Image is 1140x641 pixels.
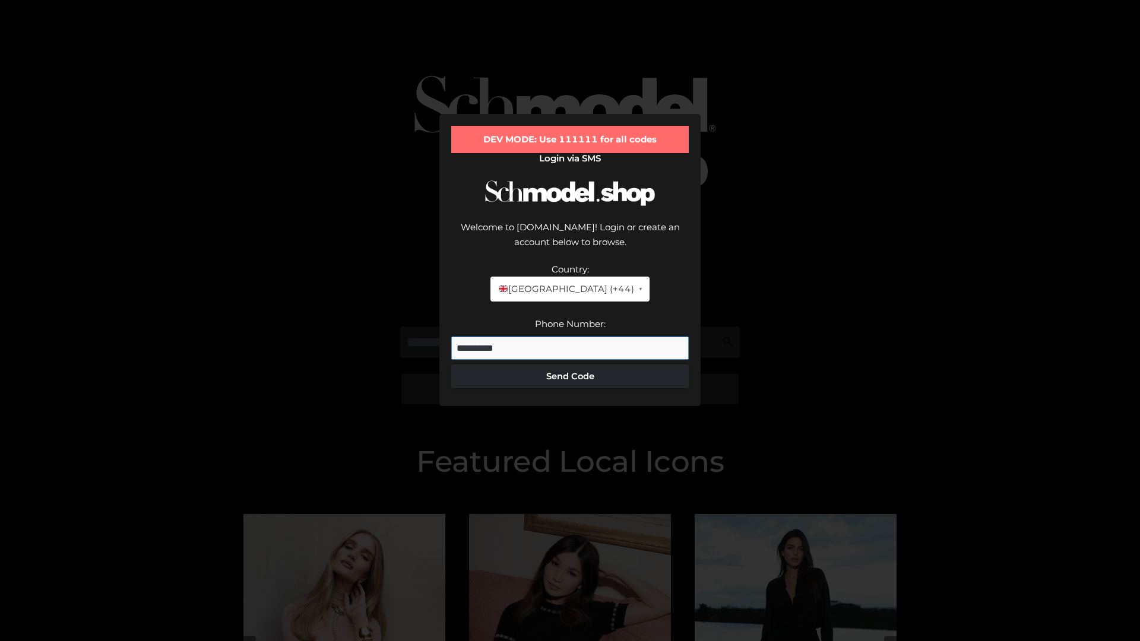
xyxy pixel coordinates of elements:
[481,170,659,217] img: Schmodel Logo
[451,126,689,153] div: DEV MODE: Use 111111 for all codes
[499,284,508,293] img: 🇬🇧
[451,364,689,388] button: Send Code
[451,220,689,262] div: Welcome to [DOMAIN_NAME]! Login or create an account below to browse.
[535,318,606,329] label: Phone Number:
[552,264,589,275] label: Country:
[498,281,634,297] span: [GEOGRAPHIC_DATA] (+44)
[451,153,689,164] h2: Login via SMS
